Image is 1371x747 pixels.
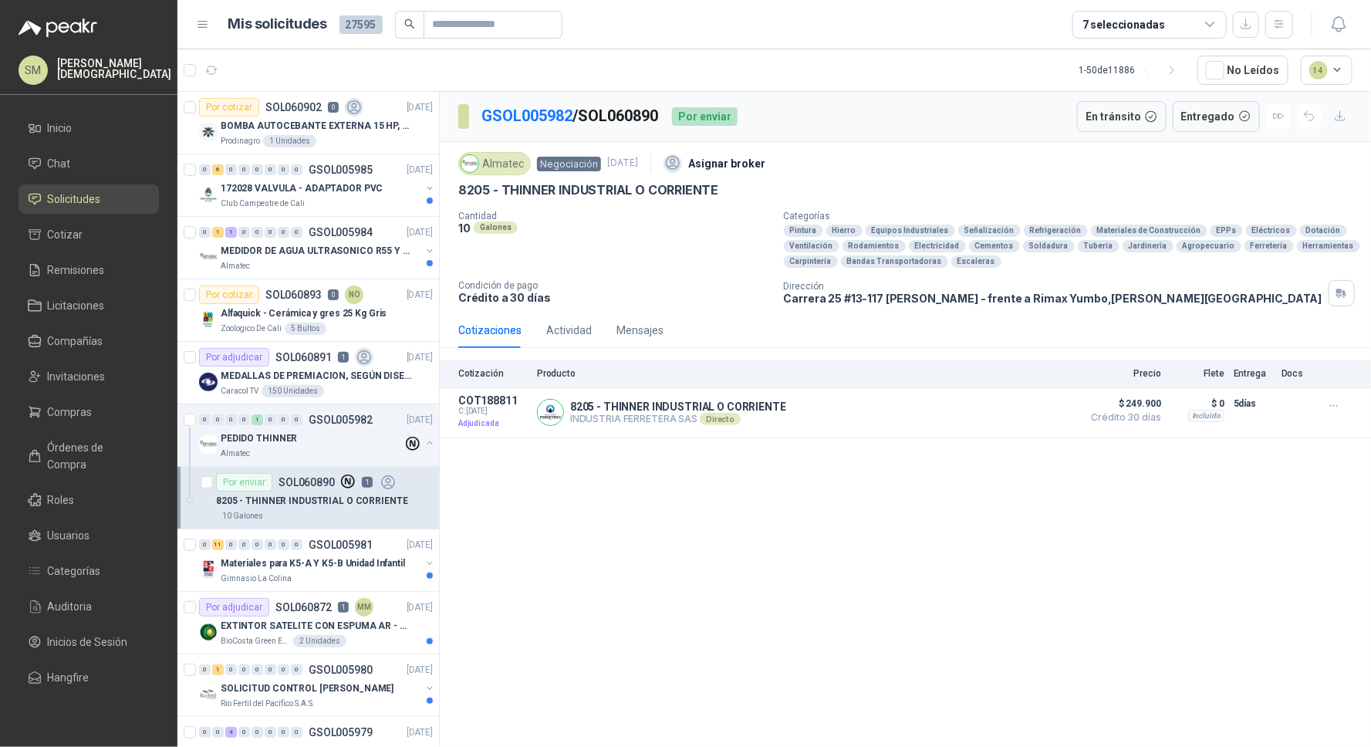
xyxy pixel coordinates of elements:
img: Company Logo [199,310,218,329]
div: 0 [238,164,250,175]
div: Almatec [458,152,531,175]
div: Mensajes [616,322,664,339]
p: BioCosta Green Energy S.A.S [221,635,290,647]
div: 0 [238,227,250,238]
a: Chat [19,149,159,178]
a: Por adjudicarSOL0608911[DATE] Company LogoMEDALLAS DE PREMIACION, SEGÚN DISEÑO ADJUNTO(ADJUNTAR C... [177,342,439,404]
p: Producto [537,368,1075,379]
img: Company Logo [199,373,218,391]
img: Company Logo [199,623,218,641]
div: 0 [225,539,237,550]
a: Inicios de Sesión [19,627,159,657]
p: Categorías [784,211,1365,221]
p: [DATE] [407,350,433,365]
span: Hangfire [48,669,89,686]
div: Electricidad [909,240,966,252]
button: No Leídos [1197,56,1288,85]
div: 0 [199,664,211,675]
a: 0 1 1 0 0 0 0 0 GSOL005984[DATE] Company LogoMEDIDOR DE AGUA ULTRASONICO R55 Y R800Almatec [199,223,436,272]
div: Por adjudicar [199,348,269,367]
a: Licitaciones [19,291,159,320]
div: MM [355,598,373,617]
div: Soldadura [1023,240,1075,252]
img: Company Logo [199,685,218,704]
div: Jardinería [1123,240,1173,252]
div: 1 [225,227,237,238]
p: 0 [328,289,339,300]
p: $ 0 [1170,394,1224,413]
p: [DATE] [407,100,433,115]
p: MEDIDOR DE AGUA ULTRASONICO R55 Y R800 [221,244,413,259]
span: Categorías [48,563,101,580]
p: GSOL005979 [309,727,373,738]
img: Company Logo [538,400,563,425]
p: GSOL005980 [309,664,373,675]
div: 1 Unidades [263,135,316,147]
div: 0 [265,164,276,175]
a: Solicitudes [19,184,159,214]
p: [DATE] [407,413,433,428]
a: Roles [19,485,159,515]
span: Negociación [537,157,601,171]
span: $ 249.900 [1084,394,1161,413]
div: 0 [238,539,250,550]
p: 8205 - THINNER INDUSTRIAL O CORRIENTE [570,401,786,413]
div: Señalización [958,225,1021,237]
p: Crédito a 30 días [458,291,772,304]
p: Club Campestre de Cali [221,198,305,210]
p: Cotización [458,368,528,379]
p: Almatec [221,260,250,272]
div: 0 [225,414,237,425]
p: MEDALLAS DE PREMIACION, SEGÚN DISEÑO ADJUNTO(ADJUNTAR COTIZACION EN SU FORMATO [221,369,413,384]
div: 11 [212,539,224,550]
div: 0 [291,727,302,738]
p: GSOL005982 [309,414,373,425]
button: En tránsito [1077,101,1167,132]
div: Directo [700,413,741,425]
p: 1 [362,477,373,488]
p: Materiales para K5-A Y K5-B Unidad Infantil [221,556,405,571]
div: Refrigeración [1024,225,1088,237]
a: Órdenes de Compra [19,433,159,479]
p: 1 [338,352,349,363]
div: Galones [474,221,518,234]
p: COT188811 [458,394,528,407]
div: Agropecuario [1177,240,1241,252]
div: Por adjudicar [199,598,269,617]
div: 1 [212,227,224,238]
div: Hierro [826,225,863,237]
div: 0 [252,539,263,550]
p: SOL060891 [275,352,332,363]
p: Adjudicada [458,416,528,431]
div: 0 [225,664,237,675]
p: Condición de pago [458,280,772,291]
p: [DATE] [407,725,433,740]
div: 0 [265,539,276,550]
div: 0 [265,727,276,738]
div: 0 [238,414,250,425]
div: 0 [291,414,302,425]
a: Negociación [537,157,601,170]
p: Rio Fertil del Pacífico S.A.S. [221,698,315,710]
div: Tubería [1078,240,1119,252]
p: SOL060890 [279,477,335,488]
span: Auditoria [48,598,93,615]
div: Ventilación [784,240,839,252]
div: Carpintería [784,255,838,268]
img: Company Logo [461,155,478,172]
p: [DATE] [407,538,433,553]
div: 0 [199,414,211,425]
div: 0 [278,727,289,738]
a: Por adjudicarSOL0608721MM[DATE] Company LogoEXTINTOR SATELITE CON ESPUMA AR - AFFFBioCosta Green ... [177,592,439,654]
div: NO [345,286,363,304]
p: [DATE] [407,225,433,240]
p: Precio [1084,368,1161,379]
p: Carrera 25 #13-117 [PERSON_NAME] - frente a Rimax Yumbo , [PERSON_NAME][GEOGRAPHIC_DATA] [784,292,1322,305]
div: 0 [212,414,224,425]
div: Ferretería [1244,240,1294,252]
div: 0 [278,227,289,238]
p: [DATE] [607,156,638,171]
a: Inicio [19,113,159,143]
p: [DATE] [407,163,433,177]
div: 0 [291,227,302,238]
